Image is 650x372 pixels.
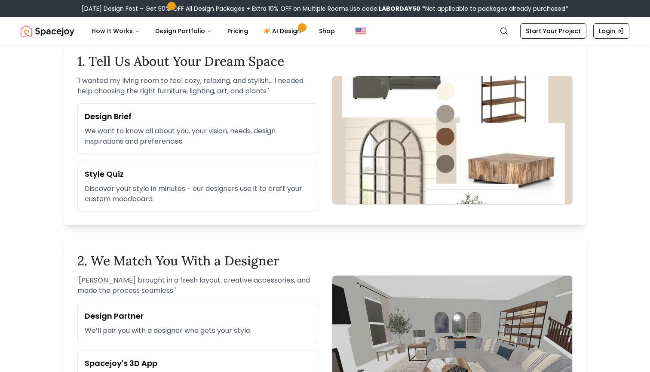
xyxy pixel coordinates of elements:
[82,4,568,13] div: [DATE] Design Fest – Get 50% OFF All Design Packages + Extra 10% OFF on Multiple Rooms.
[148,22,219,40] button: Design Portfolio
[312,22,342,40] a: Shop
[350,4,420,13] span: Use code:
[379,4,420,13] b: LABORDAY50
[356,26,366,36] img: United States
[77,76,318,96] p: ' I wanted my living room to feel cozy, relaxing, and stylish... I needed help choosing the right...
[77,253,573,268] h2: 2. We Match You With a Designer
[85,357,311,369] h3: Spacejoy's 3D App
[77,53,573,69] h2: 1. Tell Us About Your Dream Space
[221,22,255,40] a: Pricing
[21,22,74,40] img: Spacejoy Logo
[85,22,147,40] button: How It Works
[257,22,310,40] a: AI Design
[85,126,311,147] p: We want to know all about you, your vision, needs, design inspirations and preferences.
[85,168,311,180] h3: Style Quiz
[85,326,311,336] p: We’ll pair you with a designer who gets your style.
[85,111,311,123] h3: Design Brief
[77,275,318,296] p: ' [PERSON_NAME] brought in a fresh layout, creative accessories, and made the process seamless. '
[332,76,573,205] img: Design brief form
[21,17,629,45] nav: Global
[420,4,568,13] span: *Not applicable to packages already purchased*
[520,23,586,39] a: Start Your Project
[85,22,342,40] nav: Main
[85,184,311,204] p: Discover your style in minutes - our designers use it to craft your custom moodboard.
[85,310,311,322] h3: Design Partner
[21,22,74,40] a: Spacejoy
[593,23,629,39] a: Login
